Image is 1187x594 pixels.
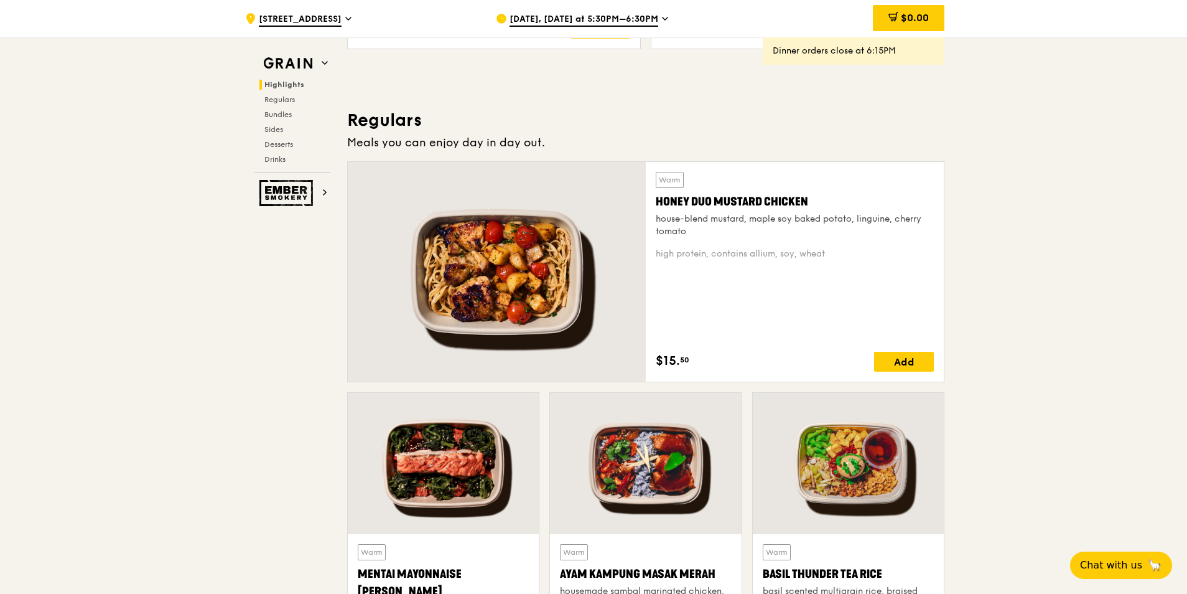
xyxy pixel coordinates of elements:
[874,352,934,372] div: Add
[763,544,791,560] div: Warm
[259,52,317,75] img: Grain web logo
[763,565,934,583] div: Basil Thunder Tea Rice
[656,193,934,210] div: Honey Duo Mustard Chicken
[347,134,944,151] div: Meals you can enjoy day in day out.
[560,544,588,560] div: Warm
[560,565,731,583] div: Ayam Kampung Masak Merah
[680,355,689,365] span: 50
[1147,558,1162,573] span: 🦙
[347,109,944,131] h3: Regulars
[358,544,386,560] div: Warm
[656,248,934,260] div: high protein, contains allium, soy, wheat
[259,180,317,206] img: Ember Smokery web logo
[264,140,293,149] span: Desserts
[570,19,630,39] div: Add
[264,125,283,134] span: Sides
[264,80,304,89] span: Highlights
[1070,552,1172,579] button: Chat with us🦙
[656,213,934,238] div: house-blend mustard, maple soy baked potato, linguine, cherry tomato
[656,352,680,370] span: $15.
[656,172,684,188] div: Warm
[264,110,292,119] span: Bundles
[264,95,295,104] span: Regulars
[901,12,929,24] span: $0.00
[259,13,342,27] span: [STREET_ADDRESS]
[1080,558,1142,573] span: Chat with us
[773,45,934,57] div: Dinner orders close at 6:15PM
[264,155,286,164] span: Drinks
[510,13,658,27] span: [DATE], [DATE] at 5:30PM–6:30PM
